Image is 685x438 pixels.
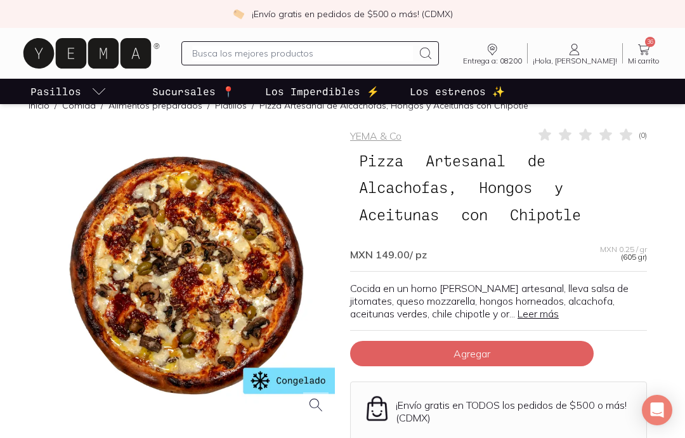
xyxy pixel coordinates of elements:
a: pasillo-todos-link [28,79,109,104]
p: Los Imperdibles ⚡️ [265,84,379,99]
div: Open Intercom Messenger [642,395,672,425]
span: Alcachofas, [350,175,466,199]
a: Entrega a: 08200 [458,42,527,65]
span: MXN 0.25 / gr [600,246,647,253]
p: Sucursales 📍 [152,84,235,99]
p: Pizza Artesanal de Alcachofas, Hongos y Aceitunas con Chipotle [259,99,528,112]
span: Pizza [350,149,412,173]
p: ¡Envío gratis en pedidos de $500 o más! (CDMX) [252,8,453,20]
span: ¡Hola, [PERSON_NAME]! [533,57,617,65]
span: de [519,149,554,173]
input: Busca los mejores productos [192,46,413,61]
span: Hongos [470,175,541,199]
span: / [49,99,62,112]
span: Aceitunas [350,202,448,227]
span: y [545,175,572,199]
span: Artesanal [417,149,514,173]
a: Los Imperdibles ⚡️ [263,79,382,104]
span: Entrega a: 08200 [463,57,522,65]
a: ¡Hola, [PERSON_NAME]! [528,42,622,65]
a: Sucursales 📍 [150,79,237,104]
span: (605 gr) [621,253,647,261]
img: Envío [363,395,391,422]
a: Los estrenos ✨ [407,79,507,104]
a: Inicio [29,100,49,111]
span: / [202,99,215,112]
span: Chipotle [501,202,590,227]
p: ¡Envío gratis en TODOS los pedidos de $500 o más! (CDMX) [396,399,634,424]
span: ( 0 ) [639,131,647,139]
a: 36Mi carrito [623,42,665,65]
span: / [247,99,259,112]
span: Mi carrito [628,57,660,65]
a: Platillos [215,100,247,111]
span: 36 [645,37,655,47]
a: Leer más [518,307,559,320]
span: con [452,202,497,227]
span: MXN 149.00 / pz [350,248,427,261]
span: Agregar [453,347,490,360]
img: check [233,8,244,20]
a: Comida [62,100,96,111]
p: Los estrenos ✨ [410,84,505,99]
a: YEMA & Co [350,129,401,142]
button: Agregar [350,341,594,366]
span: / [96,99,108,112]
p: Cocida en un horno [PERSON_NAME] artesanal, lleva salsa de jitomates, queso mozzarella, hongos ho... [350,282,647,320]
a: Alimentos preparados [108,100,202,111]
p: Pasillos [30,84,81,99]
